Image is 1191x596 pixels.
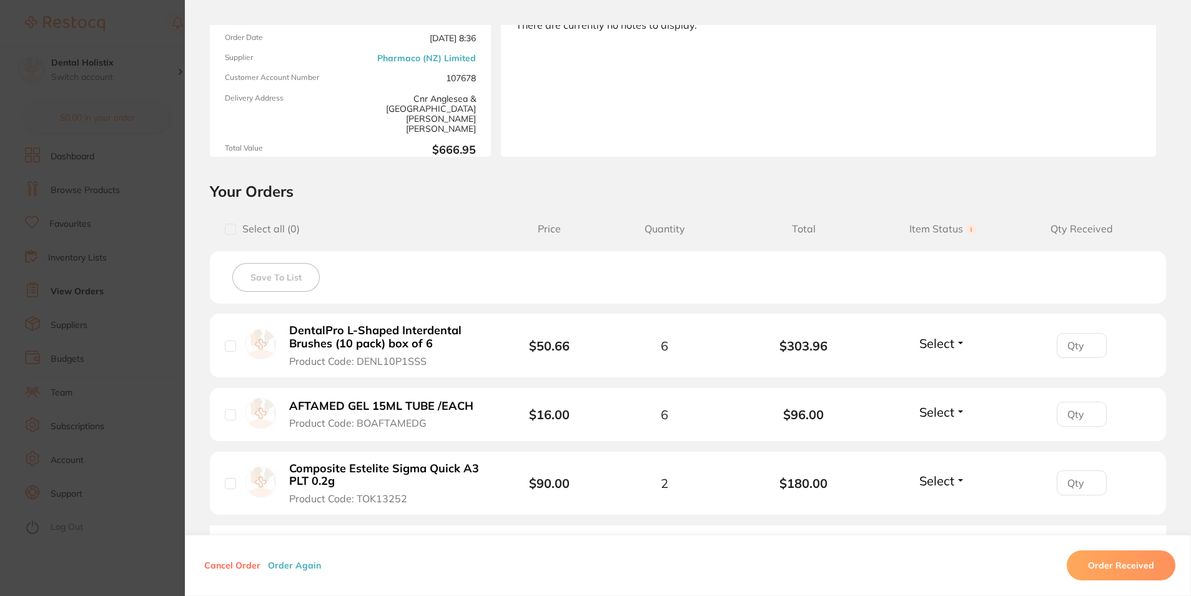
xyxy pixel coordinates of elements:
[289,324,480,350] b: DentalPro L-Shaped Interdental Brushes (10 pack) box of 6
[355,73,476,83] span: 107678
[289,355,427,367] span: Product Code: DENL10P1SSS
[285,399,484,430] button: AFTAMED GEL 15ML TUBE /EACH Product Code: BOAFTAMEDG
[1057,333,1107,358] input: Qty
[200,560,264,571] button: Cancel Order
[225,144,345,157] span: Total Value
[661,476,668,490] span: 2
[916,473,969,489] button: Select
[661,407,668,422] span: 6
[289,493,407,504] span: Product Code: TOK13252
[210,182,1166,201] h2: Your Orders
[355,33,476,43] span: [DATE] 8:36
[225,73,345,83] span: Customer Account Number
[355,94,476,134] span: Cnr Anglesea & [GEOGRAPHIC_DATA][PERSON_NAME][PERSON_NAME]
[529,475,570,491] b: $90.00
[919,404,954,420] span: Select
[225,33,345,43] span: Order Date
[289,400,473,413] b: AFTAMED GEL 15ML TUBE /EACH
[734,223,873,235] span: Total
[503,223,595,235] span: Price
[734,339,873,353] b: $303.96
[919,335,954,351] span: Select
[734,476,873,490] b: $180.00
[873,223,1012,235] span: Item Status
[1012,223,1151,235] span: Qty Received
[245,329,276,360] img: DentalPro L-Shaped Interdental Brushes (10 pack) box of 6
[245,398,276,429] img: AFTAMED GEL 15ML TUBE /EACH
[225,94,345,134] span: Delivery Address
[1057,402,1107,427] input: Qty
[285,462,484,505] button: Composite Estelite Sigma Quick A3 PLT 0.2g Product Code: TOK13252
[1057,470,1107,495] input: Qty
[225,53,345,63] span: Supplier
[377,53,476,63] a: Pharmaco (NZ) Limited
[916,404,969,420] button: Select
[289,462,480,488] b: Composite Estelite Sigma Quick A3 PLT 0.2g
[236,223,300,235] span: Select all ( 0 )
[232,263,320,292] button: Save To List
[285,324,484,367] button: DentalPro L-Shaped Interdental Brushes (10 pack) box of 6 Product Code: DENL10P1SSS
[919,473,954,489] span: Select
[245,467,276,497] img: Composite Estelite Sigma Quick A3 PLT 0.2g
[529,338,570,354] b: $50.66
[916,335,969,351] button: Select
[595,223,734,235] span: Quantity
[264,560,325,571] button: Order Again
[1067,550,1175,580] button: Order Received
[289,417,427,429] span: Product Code: BOAFTAMEDG
[355,144,476,157] b: $666.95
[661,339,668,353] span: 6
[734,407,873,422] b: $96.00
[516,19,1141,31] div: There are currently no notes to display.
[529,407,570,422] b: $16.00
